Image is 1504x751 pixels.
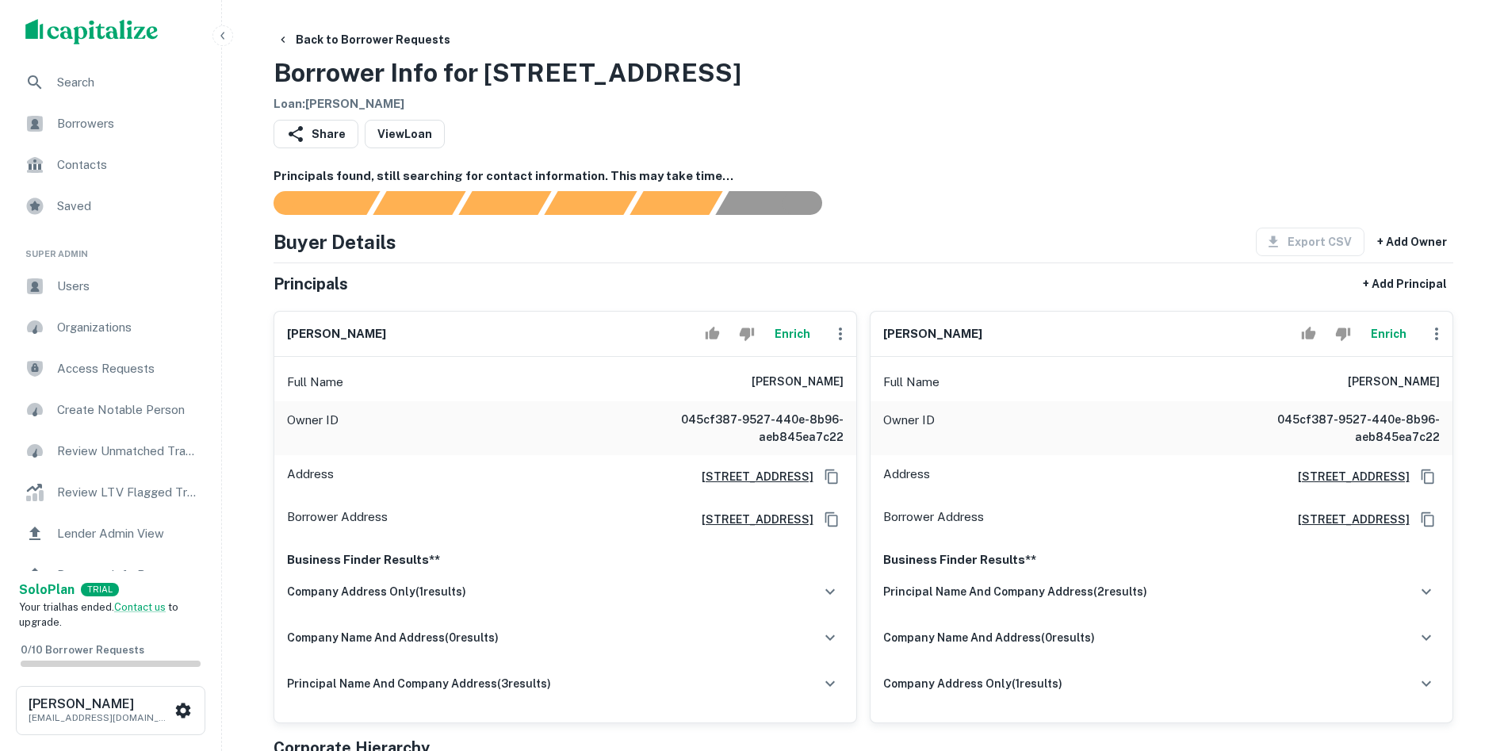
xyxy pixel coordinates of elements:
[287,508,388,531] p: Borrower Address
[1357,270,1453,298] button: + Add Principal
[13,556,209,594] a: Borrower Info Requests
[13,267,209,305] a: Users
[698,318,726,350] button: Accept
[820,465,844,489] button: Copy Address
[13,350,209,388] a: Access Requests
[13,308,209,347] a: Organizations
[1285,511,1410,528] a: [STREET_ADDRESS]
[1416,508,1440,531] button: Copy Address
[274,54,741,92] h3: Borrower Info for [STREET_ADDRESS]
[13,228,209,267] li: Super Admin
[270,25,457,54] button: Back to Borrower Requests
[19,582,75,597] strong: Solo Plan
[57,114,199,133] span: Borrowers
[1364,318,1414,350] button: Enrich
[21,644,144,656] span: 0 / 10 Borrower Requests
[1329,318,1357,350] button: Reject
[19,601,178,629] span: Your trial has ended. to upgrade.
[13,146,209,184] a: Contacts
[689,468,813,485] a: [STREET_ADDRESS]
[1250,411,1440,446] h6: 045cf387-9527-440e-8b96-aeb845ea7c22
[287,550,844,569] p: Business Finder Results**
[883,411,935,446] p: Owner ID
[13,63,209,102] a: Search
[1416,465,1440,489] button: Copy Address
[1285,468,1410,485] a: [STREET_ADDRESS]
[630,191,722,215] div: Principals found, still searching for contact information. This may take time...
[57,483,199,502] span: Review LTV Flagged Transactions
[57,524,199,543] span: Lender Admin View
[29,711,171,725] p: [EMAIL_ADDRESS][DOMAIN_NAME]
[16,686,205,735] button: [PERSON_NAME][EMAIL_ADDRESS][DOMAIN_NAME]
[114,601,166,613] a: Contact us
[365,120,445,148] a: ViewLoan
[287,629,499,646] h6: company name and address ( 0 results)
[1371,228,1453,256] button: + Add Owner
[820,508,844,531] button: Copy Address
[19,580,75,600] a: SoloPlan
[883,325,982,343] h6: [PERSON_NAME]
[81,583,119,596] div: TRIAL
[767,318,818,350] button: Enrich
[883,550,1440,569] p: Business Finder Results**
[287,325,386,343] h6: [PERSON_NAME]
[287,411,339,446] p: Owner ID
[57,318,199,337] span: Organizations
[883,373,940,392] p: Full Name
[1348,373,1440,392] h6: [PERSON_NAME]
[544,191,637,215] div: Principals found, AI now looking for contact information...
[458,191,551,215] div: Documents found, AI parsing details...
[274,167,1453,186] h6: Principals found, still searching for contact information. This may take time...
[29,698,171,711] h6: [PERSON_NAME]
[373,191,465,215] div: Your request is received and processing...
[883,465,930,489] p: Address
[883,508,984,531] p: Borrower Address
[57,155,199,174] span: Contacts
[883,629,1095,646] h6: company name and address ( 0 results)
[1425,624,1504,700] iframe: Chat Widget
[57,565,199,584] span: Borrower Info Requests
[733,318,760,350] button: Reject
[883,675,1062,692] h6: company address only ( 1 results)
[57,359,199,378] span: Access Requests
[57,73,199,92] span: Search
[274,95,741,113] h6: Loan : [PERSON_NAME]
[13,105,209,143] a: Borrowers
[274,272,348,296] h5: Principals
[254,191,373,215] div: Sending borrower request to AI...
[13,515,209,553] a: Lender Admin View
[57,197,199,216] span: Saved
[287,373,343,392] p: Full Name
[287,675,551,692] h6: principal name and company address ( 3 results)
[13,391,209,429] a: Create Notable Person
[716,191,841,215] div: AI fulfillment process complete.
[13,473,209,512] a: Review LTV Flagged Transactions
[57,277,199,296] span: Users
[287,583,466,600] h6: company address only ( 1 results)
[13,187,209,225] a: Saved
[274,228,396,256] h4: Buyer Details
[13,432,209,470] a: Review Unmatched Transactions
[1295,318,1322,350] button: Accept
[752,373,844,392] h6: [PERSON_NAME]
[287,465,334,489] p: Address
[57,400,199,420] span: Create Notable Person
[689,511,813,528] a: [STREET_ADDRESS]
[883,583,1147,600] h6: principal name and company address ( 2 results)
